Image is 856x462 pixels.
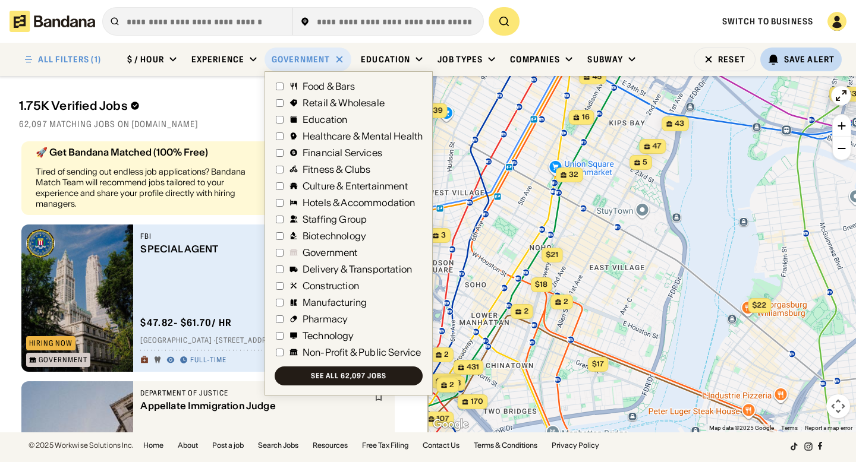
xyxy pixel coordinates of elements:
[303,281,359,290] div: Construction
[140,388,367,398] div: Department of Justice
[303,331,354,340] div: Technology
[524,306,528,317] span: 2
[709,425,774,431] span: Map data ©2025 Google
[552,442,599,449] a: Privacy Policy
[423,442,460,449] a: Contact Us
[303,231,366,241] div: Biotechnology
[140,243,367,255] div: SPECIAL AGENT
[441,230,446,241] span: 3
[140,400,367,412] div: Appellate Immigration Judge
[190,356,226,365] div: Full-time
[38,55,101,64] div: ALL FILTERS (1)
[474,442,537,449] a: Terms & Conditions
[587,54,623,65] div: Subway
[826,394,850,418] button: Map camera controls
[303,164,370,174] div: Fitness & Clubs
[675,119,684,129] span: 43
[303,298,367,307] div: Manufacturing
[510,54,560,65] div: Companies
[303,347,421,357] div: Non-Profit & Public Service
[36,166,265,210] div: Tired of sending out endless job applications? Bandana Match Team will recommend jobs tailored to...
[303,214,367,224] div: Staffing Group
[431,417,470,432] a: Open this area in Google Maps (opens a new window)
[653,141,662,151] span: 47
[303,98,385,107] div: Retail & Wholesale
[564,297,568,307] span: 2
[258,442,298,449] a: Search Jobs
[722,16,813,27] a: Switch to Business
[362,442,408,449] a: Free Tax Filing
[643,157,647,167] span: 5
[191,54,244,65] div: Experience
[303,198,416,207] div: Hotels & Accommodation
[303,248,358,257] div: Government
[784,54,835,65] div: Save Alert
[303,115,347,124] div: Education
[805,425,852,431] a: Report a map error
[303,81,355,91] div: Food & Bars
[39,356,87,363] div: Government
[592,359,604,368] span: $17
[467,362,479,372] span: 431
[361,54,410,65] div: Education
[29,340,73,347] div: Hiring Now
[19,119,409,129] div: 62,097 matching jobs on [DOMAIN_NAME]
[140,317,232,329] div: $ 47.82 - $61.70 / hr
[127,54,164,65] div: $ / hour
[29,442,134,449] div: © 2025 Workwise Solutions Inc.
[19,137,409,432] div: grid
[582,112,590,122] span: 16
[311,372,386,379] div: See all 62,097 jobs
[718,55,745,64] div: Reset
[592,72,602,82] span: 45
[303,148,382,157] div: Financial Services
[449,380,454,390] span: 2
[303,314,348,324] div: Pharmacy
[140,336,388,346] div: [GEOGRAPHIC_DATA] · [STREET_ADDRESS] · [US_STATE]
[303,181,408,191] div: Culture & Entertainment
[303,264,412,274] div: Delivery & Transportation
[36,147,265,157] div: 🚀 Get Bandana Matched (100% Free)
[444,350,449,360] span: 2
[212,442,244,449] a: Post a job
[471,397,483,407] span: 170
[19,99,258,113] div: 1.75K Verified Jobs
[437,414,449,424] span: 107
[781,425,798,431] a: Terms (opens in new tab)
[753,300,767,309] span: $22
[546,250,558,259] span: $21
[178,442,198,449] a: About
[143,442,163,449] a: Home
[140,232,367,241] div: FBI
[313,442,348,449] a: Resources
[272,54,330,65] div: Government
[10,11,95,32] img: Bandana logotype
[303,131,423,141] div: Healthcare & Mental Health
[431,417,470,432] img: Google
[26,229,55,258] img: FBI logo
[429,106,443,115] span: $39
[438,54,483,65] div: Job Types
[535,280,547,289] span: $18
[569,170,578,180] span: 32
